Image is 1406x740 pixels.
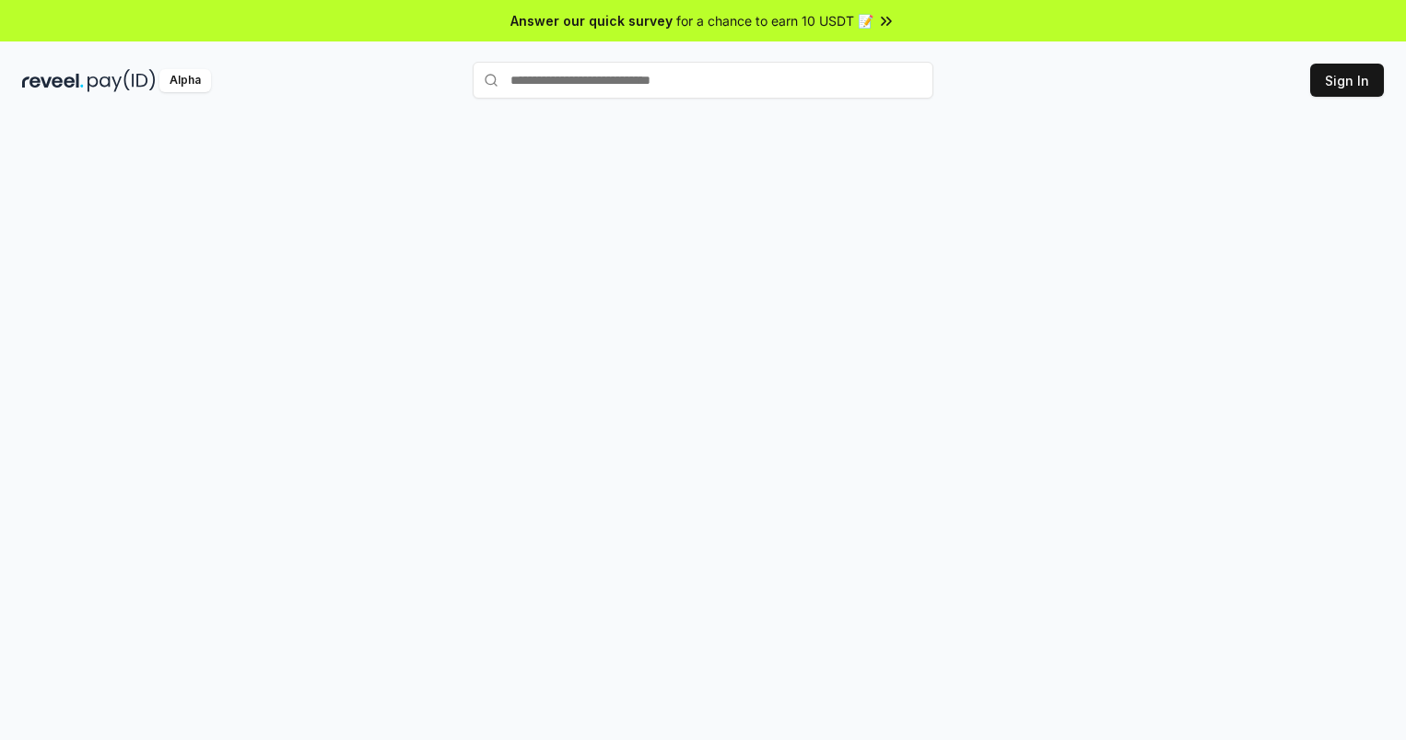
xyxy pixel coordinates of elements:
span: Answer our quick survey [510,11,673,30]
div: Alpha [159,69,211,92]
span: for a chance to earn 10 USDT 📝 [676,11,873,30]
button: Sign In [1310,64,1384,97]
img: pay_id [88,69,156,92]
img: reveel_dark [22,69,84,92]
